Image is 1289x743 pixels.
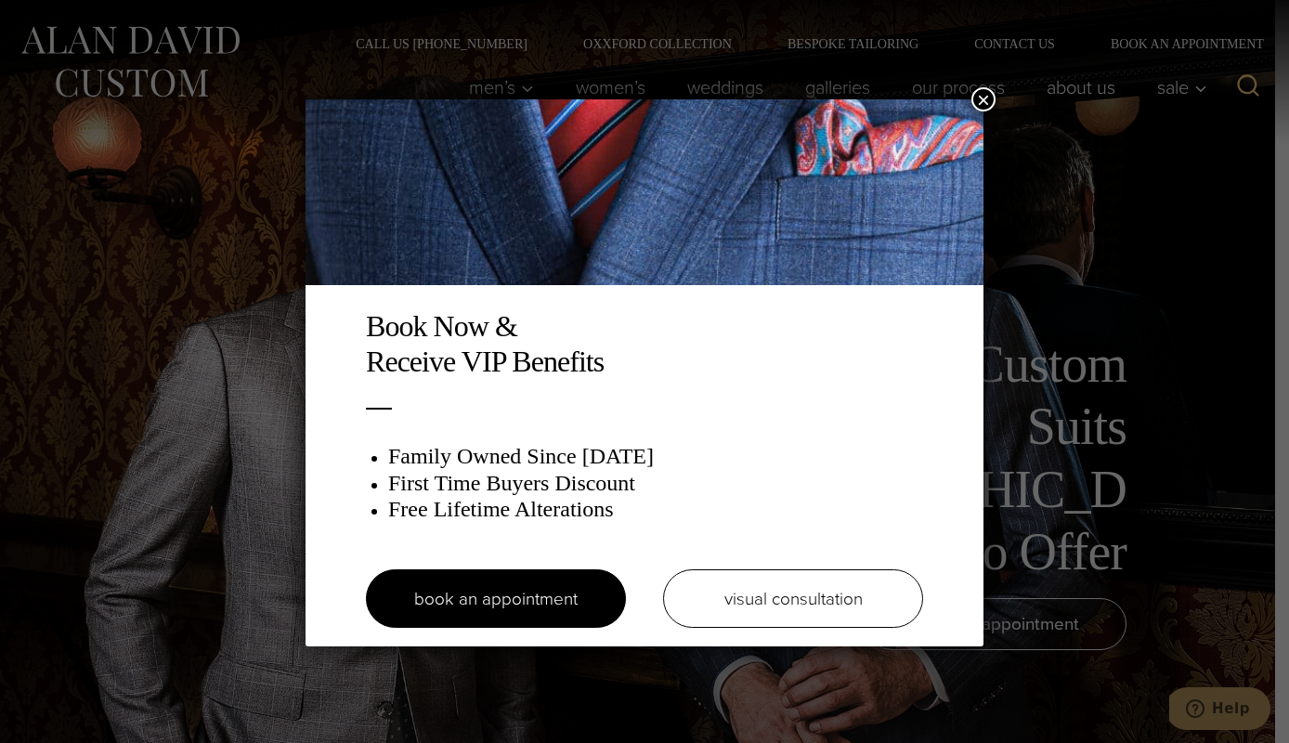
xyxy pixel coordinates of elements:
span: Help [43,13,81,30]
h2: Book Now & Receive VIP Benefits [366,308,923,380]
a: visual consultation [663,569,923,628]
button: Close [971,87,996,111]
h3: Family Owned Since [DATE] [388,443,923,470]
a: book an appointment [366,569,626,628]
h3: Free Lifetime Alterations [388,496,923,523]
h3: First Time Buyers Discount [388,470,923,497]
